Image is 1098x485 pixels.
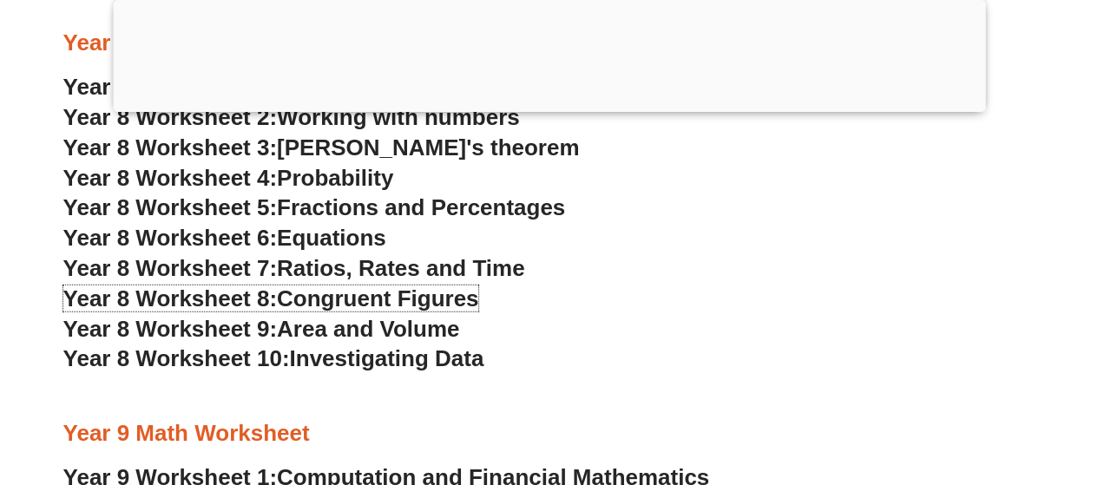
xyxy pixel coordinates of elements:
span: Area and Volume [277,316,459,342]
a: Year 8 Worksheet 3:[PERSON_NAME]'s theorem [63,134,580,161]
span: [PERSON_NAME]'s theorem [277,134,579,161]
span: Year 8 Worksheet 5: [63,194,278,220]
a: Year 8 Worksheet 8:Congruent Figures [63,285,479,311]
a: Year 8 Worksheet 7:Ratios, Rates and Time [63,255,525,281]
span: Year 8 Worksheet 4: [63,165,278,191]
a: Year 8 Worksheet 2:Working with numbers [63,104,520,130]
span: Year 8 Worksheet 6: [63,225,278,251]
span: Year 8 Worksheet 8: [63,285,278,311]
span: Year 8 Worksheet 1: [63,74,278,100]
h3: Year 8 Math Worksheet [63,29,1036,58]
span: Year 8 Worksheet 9: [63,316,278,342]
h3: Year 9 Math Worksheet [63,419,1036,449]
a: Year 8 Worksheet 10:Investigating Data [63,345,484,371]
span: Year 8 Worksheet 2: [63,104,278,130]
span: Working with numbers [277,104,520,130]
a: Year 8 Worksheet 5:Fractions and Percentages [63,194,566,220]
a: Year 8 Worksheet 6:Equations [63,225,386,251]
span: Year 8 Worksheet 3: [63,134,278,161]
span: Congruent Figures [277,285,478,311]
span: Investigating Data [289,345,483,371]
a: Year 8 Worksheet 1:Algebra [63,74,361,100]
iframe: Chat Widget [809,289,1098,485]
span: Fractions and Percentages [277,194,565,220]
span: Probability [277,165,393,191]
a: Year 8 Worksheet 9:Area and Volume [63,316,460,342]
span: Equations [277,225,386,251]
span: Ratios, Rates and Time [277,255,524,281]
a: Year 8 Worksheet 4:Probability [63,165,394,191]
span: Year 8 Worksheet 7: [63,255,278,281]
span: Year 8 Worksheet 10: [63,345,290,371]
